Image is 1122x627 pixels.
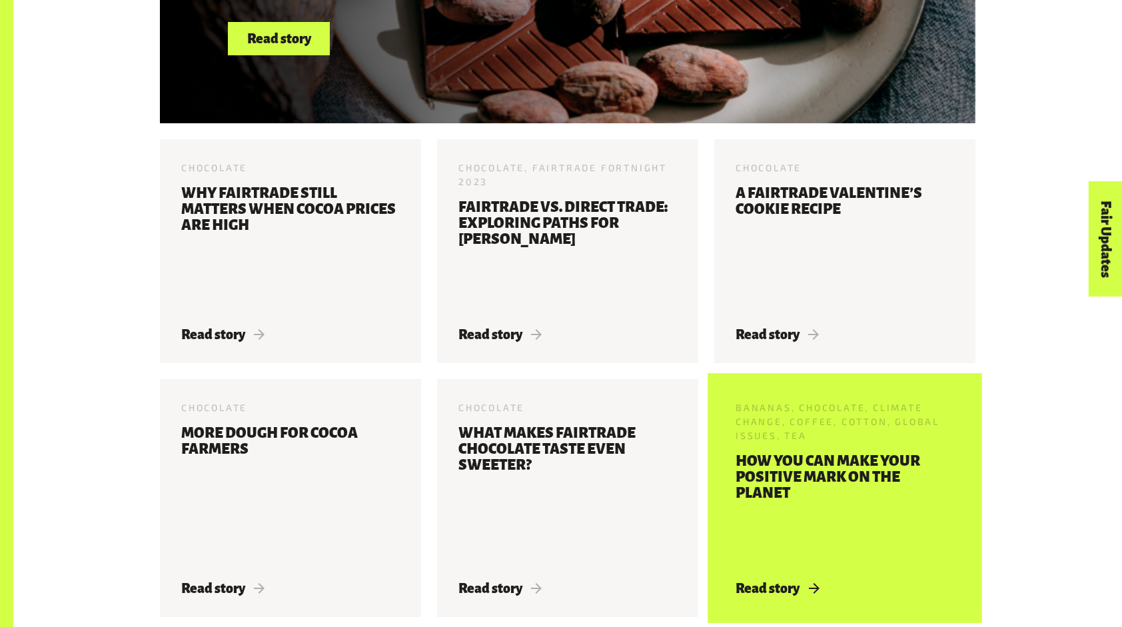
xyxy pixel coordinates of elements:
[736,402,939,441] span: Bananas, Chocolate, Climate Change, Coffee, Cotton, Global Issues, Tea
[181,185,400,311] h3: Why Fairtrade still matters when cocoa prices are high
[714,139,975,363] a: Chocolate A Fairtrade Valentine’s cookie recipe Read story
[458,402,524,413] span: Chocolate
[437,139,698,363] a: Chocolate, Fairtrade Fortnight 2023 Fairtrade vs. Direct Trade: Exploring Paths for [PERSON_NAME]...
[437,379,698,617] a: Chocolate What makes Fairtrade chocolate taste even sweeter? Read story
[458,199,677,311] h3: Fairtrade vs. Direct Trade: Exploring Paths for [PERSON_NAME]
[736,185,954,311] h3: A Fairtrade Valentine’s cookie recipe
[458,581,542,596] span: Read story
[736,581,819,596] span: Read story
[160,139,421,363] a: Chocolate Why Fairtrade still matters when cocoa prices are high Read story
[458,425,677,565] h3: What makes Fairtrade chocolate taste even sweeter?
[181,162,247,173] span: Chocolate
[714,379,975,617] a: Bananas, Chocolate, Climate Change, Coffee, Cotton, Global Issues, Tea How you can make your posi...
[181,327,265,342] span: Read story
[181,402,247,413] span: Chocolate
[181,425,400,565] h3: More dough for cocoa farmers
[736,162,802,173] span: Chocolate
[160,379,421,617] a: Chocolate More dough for cocoa farmers Read story
[181,581,265,596] span: Read story
[736,327,819,342] span: Read story
[736,453,954,565] h3: How you can make your positive mark on the planet
[228,22,330,56] a: Read story
[458,327,542,342] span: Read story
[458,162,667,187] span: Chocolate, Fairtrade Fortnight 2023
